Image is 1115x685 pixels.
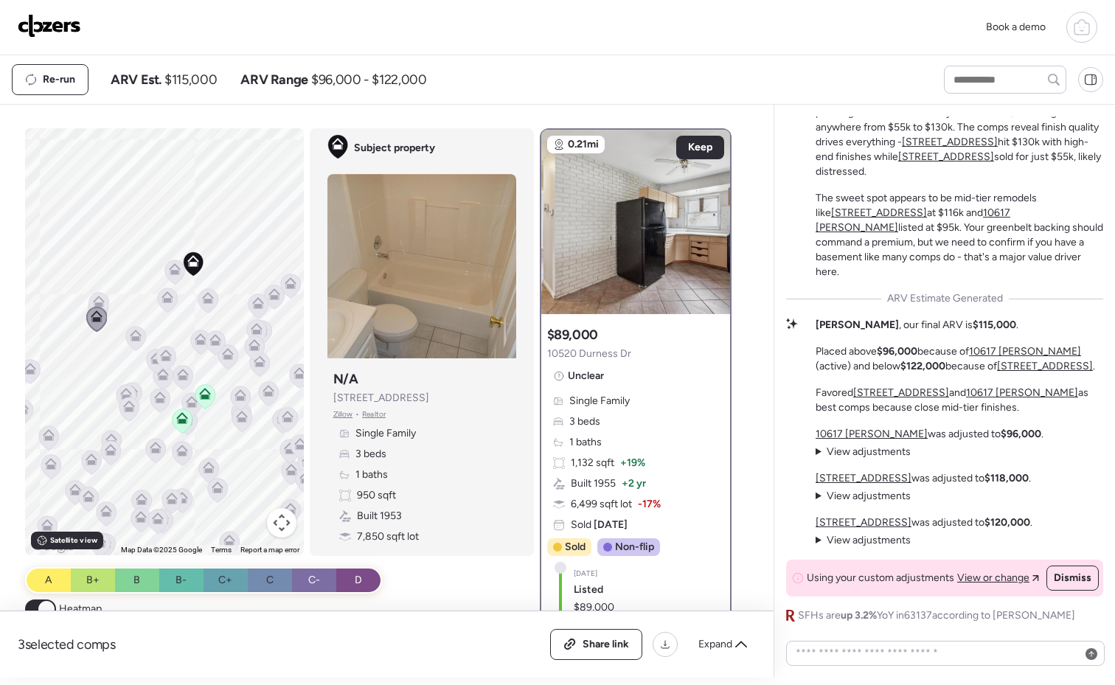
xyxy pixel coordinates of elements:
span: Listed [574,583,603,597]
a: [STREET_ADDRESS] [816,472,911,484]
span: 1,132 sqft [571,456,614,470]
span: ARV Est. [111,71,161,88]
span: View adjustments [827,490,911,502]
span: 0.21mi [568,137,599,152]
span: C [266,573,274,588]
a: [STREET_ADDRESS] [902,136,998,148]
strong: $122,000 [900,360,945,372]
a: [STREET_ADDRESS] [816,516,911,529]
summary: View adjustments [816,489,911,504]
span: Heatmap [59,602,102,616]
span: up 3.2% [841,609,877,622]
span: Single Family [355,426,416,441]
a: View or change [957,571,1039,585]
strong: $96,000 [877,345,917,358]
span: B- [176,573,187,588]
span: Map Data ©2025 Google [121,546,202,554]
span: View adjustments [827,445,911,458]
span: $115,000 [164,71,217,88]
span: C+ [218,573,232,588]
a: Terms (opens in new tab) [211,546,232,554]
a: 10617 [PERSON_NAME] [966,386,1078,399]
span: Share link [583,637,629,652]
span: Re-run [43,72,75,87]
span: Single Family [569,394,630,408]
span: + 19% [620,456,645,470]
span: Realtor [362,408,386,420]
span: Sold [571,518,628,532]
span: + 2 yr [622,476,646,491]
p: The sweet spot appears to be mid-tier remodels like at $116k and listed at $95k. Your greenbelt b... [816,191,1103,279]
span: Expand [698,637,732,652]
span: [DATE] [574,568,598,580]
img: Google [29,536,77,555]
span: A [45,573,52,588]
p: Favored and as best comps because close mid-tier finishes. [816,386,1103,415]
span: Unclear [568,369,604,383]
summary: View adjustments [816,445,911,459]
p: , our final ARV is . [816,318,1018,333]
p: was adjusted to . [816,471,1031,486]
a: 10617 [PERSON_NAME] [969,345,1081,358]
a: [STREET_ADDRESS] [898,150,994,163]
span: $89,000 [574,600,614,615]
span: D [355,573,362,588]
span: 6,499 sqft lot [571,497,632,512]
strong: $118,000 [984,472,1029,484]
strong: [PERSON_NAME] [816,319,899,331]
strong: $96,000 [1001,428,1041,440]
a: [STREET_ADDRESS] [831,206,927,219]
span: [DATE] [591,518,628,531]
strong: $120,000 [984,516,1030,529]
span: 3 beds [569,414,600,429]
span: 7,850 sqft lot [357,529,419,544]
span: 3 beds [355,447,386,462]
a: [STREET_ADDRESS] [997,360,1093,372]
span: -17% [638,497,661,512]
span: 1 baths [355,467,388,482]
span: B+ [86,573,100,588]
span: Built 1955 [571,476,616,491]
a: [STREET_ADDRESS] [853,386,949,399]
span: C- [308,573,320,588]
p: This cul-de-sac property backing to greenbelt shows a puzzling market with recently remodeled 3/1... [816,91,1103,179]
a: Report a map error [240,546,299,554]
button: Map camera controls [267,508,296,538]
span: Using your custom adjustments [807,571,954,585]
summary: View adjustments [816,533,911,548]
span: View adjustments [827,534,911,546]
span: Subject property [354,141,435,156]
span: Keep [688,140,712,155]
span: Dismiss [1054,571,1091,585]
span: • [355,408,359,420]
span: Satellite view [50,535,97,546]
span: [STREET_ADDRESS] [333,391,429,406]
span: Zillow [333,408,353,420]
h3: N/A [333,370,358,388]
p: was adjusted to . [816,515,1032,530]
span: 10520 Durness Dr [547,347,631,361]
span: Sold [565,540,586,554]
a: 10617 [PERSON_NAME] [816,428,928,440]
span: SFHs are YoY in 63137 according to [PERSON_NAME] [798,608,1075,623]
p: was adjusted to . [816,427,1043,442]
span: Book a demo [986,21,1046,33]
h3: $89,000 [547,326,598,344]
span: 950 sqft [357,488,396,503]
span: B [133,573,140,588]
span: $96,000 - $122,000 [311,71,427,88]
span: 3 selected comps [18,636,116,653]
span: Built 1953 [357,509,402,524]
span: View or change [957,571,1029,585]
span: Non-flip [615,540,654,554]
a: Open this area in Google Maps (opens a new window) [29,536,77,555]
